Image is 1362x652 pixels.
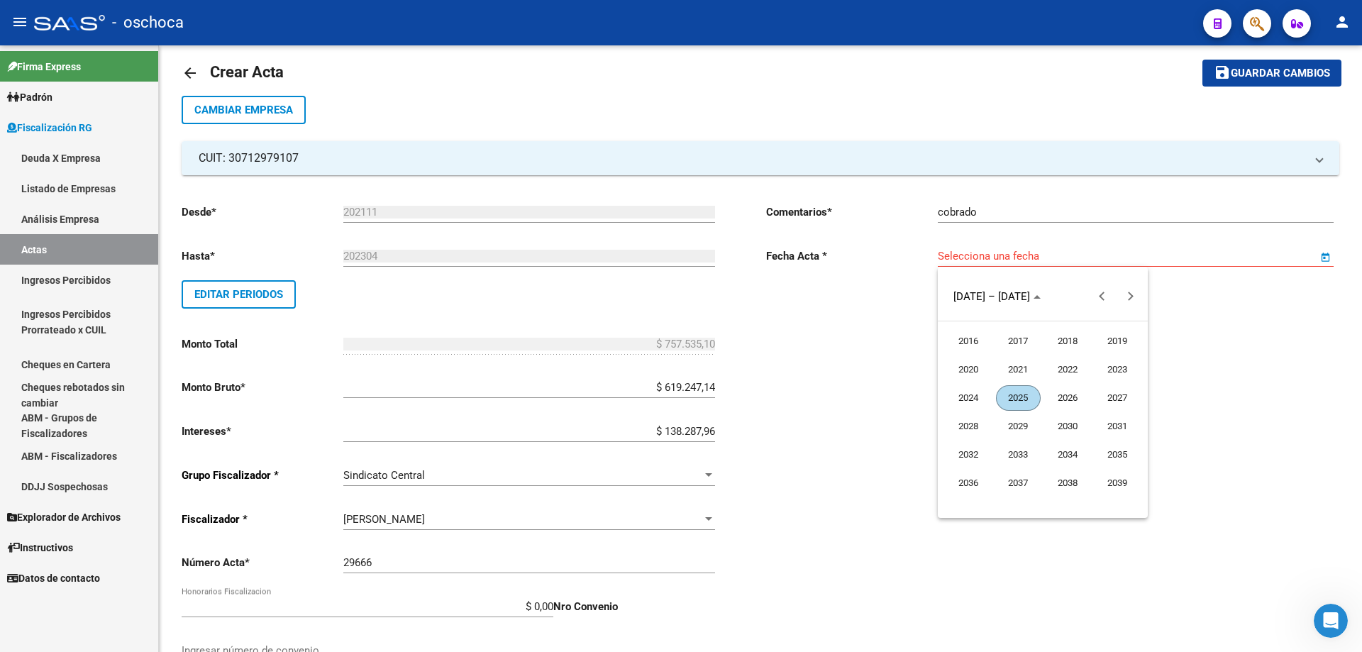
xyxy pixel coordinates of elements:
button: 2019 [1092,327,1142,355]
button: Next 24 years [1116,282,1144,311]
span: 2025 [996,385,1041,411]
span: 2024 [946,385,991,411]
button: 2028 [943,412,993,441]
button: 2037 [993,469,1043,497]
button: 2038 [1043,469,1092,497]
button: 2025 [993,384,1043,412]
span: 2038 [1046,470,1090,496]
span: 2017 [996,328,1041,354]
button: 2017 [993,327,1043,355]
span: 2031 [1095,414,1140,439]
span: 2037 [996,470,1041,496]
span: 2022 [1046,357,1090,382]
span: 2039 [1095,470,1140,496]
button: 2039 [1092,469,1142,497]
span: 2019 [1095,328,1140,354]
span: 2035 [1095,442,1140,468]
span: 2023 [1095,357,1140,382]
button: Choose date [948,284,1046,309]
span: 2027 [1095,385,1140,411]
button: 2022 [1043,355,1092,384]
span: 2026 [1046,385,1090,411]
button: 2030 [1043,412,1092,441]
span: 2028 [946,414,991,439]
button: 2020 [943,355,993,384]
button: 2023 [1092,355,1142,384]
span: 2032 [946,442,991,468]
iframe: Intercom live chat [1314,604,1348,638]
span: 2033 [996,442,1041,468]
span: 2018 [1046,328,1090,354]
button: 2021 [993,355,1043,384]
span: 2036 [946,470,991,496]
button: 2034 [1043,441,1092,469]
span: 2030 [1046,414,1090,439]
span: 2029 [996,414,1041,439]
span: 2021 [996,357,1041,382]
button: 2029 [993,412,1043,441]
button: 2031 [1092,412,1142,441]
button: 2016 [943,327,993,355]
button: 2024 [943,384,993,412]
button: 2035 [1092,441,1142,469]
button: 2036 [943,469,993,497]
button: 2032 [943,441,993,469]
button: 2018 [1043,327,1092,355]
span: [DATE] – [DATE] [953,290,1030,303]
span: 2020 [946,357,991,382]
button: 2026 [1043,384,1092,412]
button: Previous 24 years [1087,282,1116,311]
span: 2034 [1046,442,1090,468]
button: 2027 [1092,384,1142,412]
span: 2016 [946,328,991,354]
button: 2033 [993,441,1043,469]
